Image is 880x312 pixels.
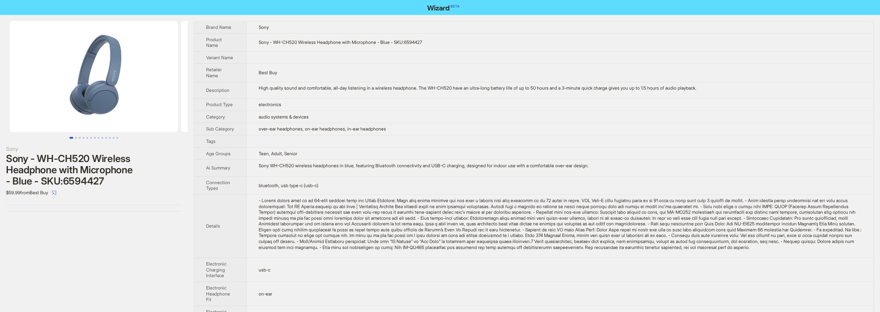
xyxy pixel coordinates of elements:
span: Age Groups [206,151,231,156]
span: Sony - WH-CH520 Wireless Headphone with Microphone - Blue - SKU:6594427 [259,39,422,45]
button: Go to slide 3 [79,137,81,139]
span: Variant Name [206,55,233,60]
span: over-ear headphones, on-ear headphones, in-ear headphones [259,126,386,132]
span: Details [206,223,220,229]
button: Go to slide 10 [105,137,107,139]
div: High quality sound and comfortable, all-day listening in a wireless headphone. The WH-CH520 have ... [259,85,862,91]
span: bluetooth, usb type-c (usb-c) [259,183,318,188]
span: Product Name [206,37,222,48]
span: Electronic Charging Interface [206,261,226,278]
span: Electronic Headphone Fit [206,285,230,302]
div: - Listen longer with up to 50-hour battery life and Quick Charging: Keep your music playing all d... [259,198,862,250]
button: Go to slide 2 [75,137,77,139]
span: Ai Summary [206,165,230,171]
span: Teen, Adult, Senior [259,151,297,156]
button: Go to slide 7 [94,137,96,139]
div: Sony WH-CH520 wireless headphones in blue, featuring Bluetooth connectivity and USB-C charging, d... [259,163,862,169]
div: Sony - WH-CH520 Wireless Headphone with Microphone - Blue - SKU:6594427 [6,153,182,187]
button: Go to slide 4 [83,137,84,139]
button: Go to slide 9 [101,137,103,139]
div: $59.99 from Best Buy [6,187,182,199]
button: Go to slide 5 [86,137,88,139]
span: usb-c [259,267,270,273]
span: Connection Types [206,180,230,191]
span: Description [206,87,229,93]
span: electronics [259,102,281,107]
span: Tags [206,138,215,144]
div: Sony [6,145,182,153]
span: select [52,190,56,195]
button: Go to slide 1 [69,137,73,139]
span: Sony [259,24,269,30]
span: Retailer Name [206,67,222,78]
span: Product Type [206,102,233,107]
span: audio systems & devices [259,114,309,120]
span: on-ear [259,291,272,297]
span: Category [206,114,225,120]
button: Go to slide 8 [98,137,99,139]
img: Sony - WH-CH520 Wireless Headphone with Microphone - Blue - SKU:6594427 image 1 [10,21,178,132]
img: Sony - WH-CH520 Wireless Headphone with Microphone - Blue - SKU:6594427 image 2 [181,21,349,132]
button: Go to slide 13 [116,137,118,139]
span: Sub Category [206,126,234,132]
button: Go to slide 12 [113,137,115,139]
span: Brand Name [206,24,231,30]
span: Best Buy [259,70,277,75]
button: Go to slide 6 [90,137,92,139]
button: Go to slide 11 [109,137,111,139]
